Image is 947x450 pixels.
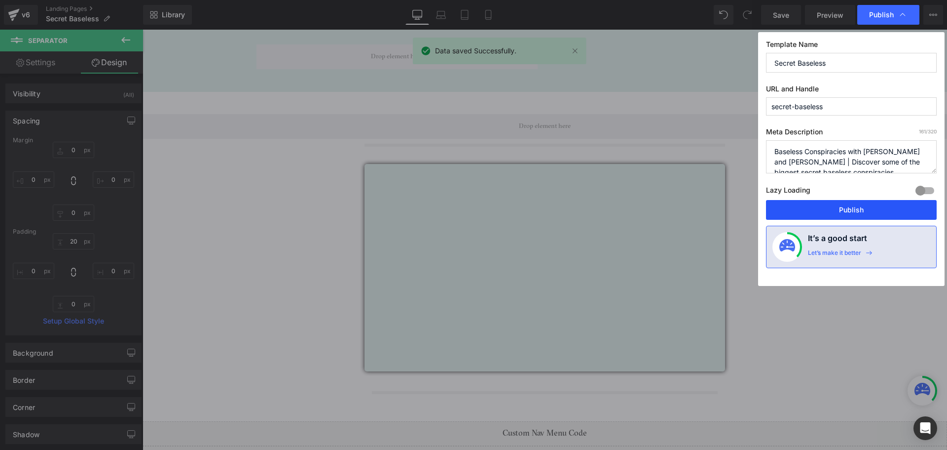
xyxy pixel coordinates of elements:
[766,84,937,97] label: URL and Handle
[766,200,937,220] button: Publish
[766,140,937,173] textarea: Baseless Conspiracies with [PERSON_NAME] and [PERSON_NAME] | Discover some of the biggest secret ...
[919,128,926,134] span: 161
[919,128,937,134] span: /320
[229,134,575,342] iframe: Baseless Conspiracies Ep. 144 NATO Narratives Media Meltdowns & a Brightcore Boost with Kim Bright
[913,416,937,440] div: Open Intercom Messenger
[766,40,937,53] label: Template Name
[808,249,861,262] div: Let’s make it better
[869,10,894,19] span: Publish
[808,232,867,249] h4: It’s a good start
[779,239,795,255] img: onboarding-status.svg
[766,127,937,140] label: Meta Description
[766,184,810,200] label: Lazy Loading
